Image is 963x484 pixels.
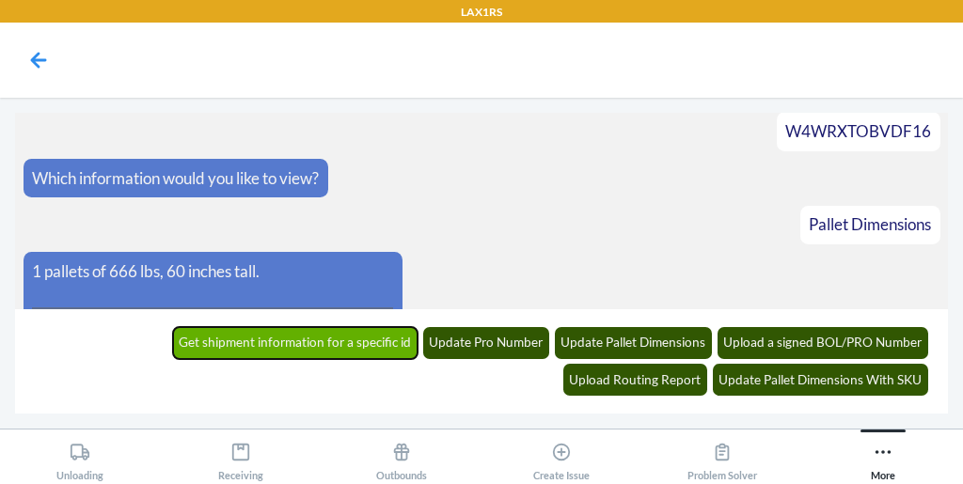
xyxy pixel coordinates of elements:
button: Update Pallet Dimensions With SKU [713,364,929,396]
span: Pallet Dimensions [809,214,931,234]
p: LAX1RS [461,4,502,21]
button: Upload a signed BOL/PRO Number [718,327,929,359]
button: Update Pro Number [423,327,550,359]
p: 1 pallets of 666 lbs, 60 inches tall. [32,259,393,284]
p: Which information would you like to view? [32,166,319,191]
button: Update Pallet Dimensions [555,327,713,359]
button: Problem Solver [642,429,803,481]
div: More [871,434,895,481]
div: Unloading [56,434,103,481]
button: Create Issue [481,429,642,481]
div: Outbounds [376,434,427,481]
div: Problem Solver [687,434,757,481]
button: More [802,429,963,481]
div: Create Issue [533,434,590,481]
code: 1 pallets of 514 lbs, 62 inches tall. [32,307,393,332]
div: Receiving [218,434,263,481]
button: Get shipment information for a specific id [173,327,418,359]
button: Upload Routing Report [563,364,708,396]
button: Receiving [161,429,322,481]
span: W4WRXTOBVDF16 [785,121,931,141]
button: Outbounds [321,429,481,481]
